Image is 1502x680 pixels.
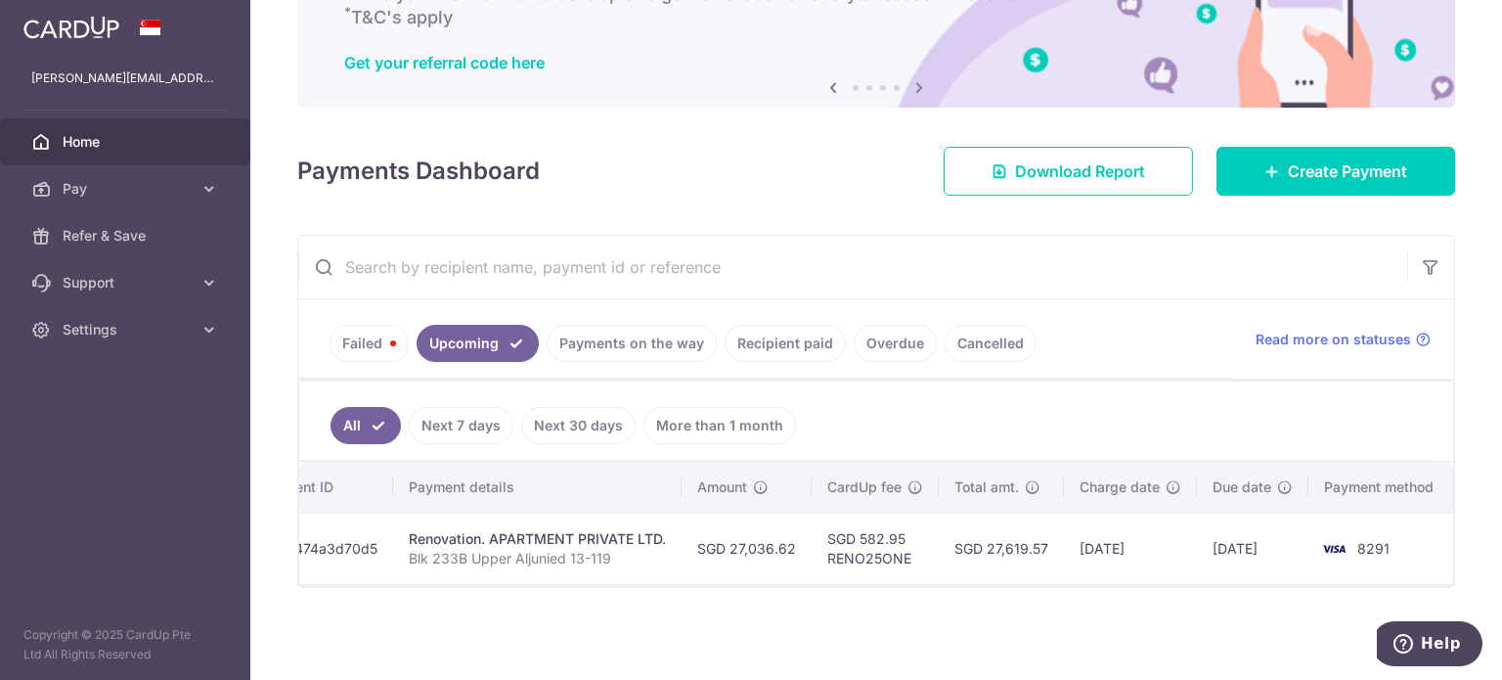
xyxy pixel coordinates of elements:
[1080,477,1160,497] span: Charge date
[697,477,747,497] span: Amount
[939,513,1064,584] td: SGD 27,619.57
[521,407,636,444] a: Next 30 days
[1216,147,1455,196] a: Create Payment
[1213,477,1271,497] span: Due date
[409,529,666,549] div: Renovation. APARTMENT PRIVATE LTD.
[547,325,717,362] a: Payments on the way
[682,513,812,584] td: SGD 27,036.62
[1357,540,1390,557] span: 8291
[1308,462,1457,513] th: Payment method
[243,462,393,513] th: Payment ID
[1377,621,1482,670] iframe: Opens a widget where you can find more information
[643,407,796,444] a: More than 1 month
[1288,159,1407,183] span: Create Payment
[344,53,545,72] a: Get your referral code here
[63,320,192,340] span: Settings
[1314,537,1353,561] img: Bank Card
[31,68,219,88] p: [PERSON_NAME][EMAIL_ADDRESS][DOMAIN_NAME]
[945,325,1037,362] a: Cancelled
[409,407,513,444] a: Next 7 days
[417,325,539,362] a: Upcoming
[63,273,192,293] span: Support
[1015,159,1145,183] span: Download Report
[954,477,1019,497] span: Total amt.
[725,325,846,362] a: Recipient paid
[827,477,902,497] span: CardUp fee
[812,513,939,584] td: SGD 582.95 RENO25ONE
[393,462,682,513] th: Payment details
[63,226,192,246] span: Refer & Save
[331,407,401,444] a: All
[297,154,540,189] h4: Payments Dashboard
[298,236,1407,298] input: Search by recipient name, payment id or reference
[1064,513,1197,584] td: [DATE]
[330,325,409,362] a: Failed
[243,513,393,584] td: txn_2474a3d70d5
[944,147,1193,196] a: Download Report
[63,132,192,152] span: Home
[63,179,192,199] span: Pay
[1256,330,1411,349] span: Read more on statuses
[1256,330,1431,349] a: Read more on statuses
[1197,513,1308,584] td: [DATE]
[409,549,666,568] p: Blk 233B Upper Aljunied 13-119
[854,325,937,362] a: Overdue
[23,16,119,39] img: CardUp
